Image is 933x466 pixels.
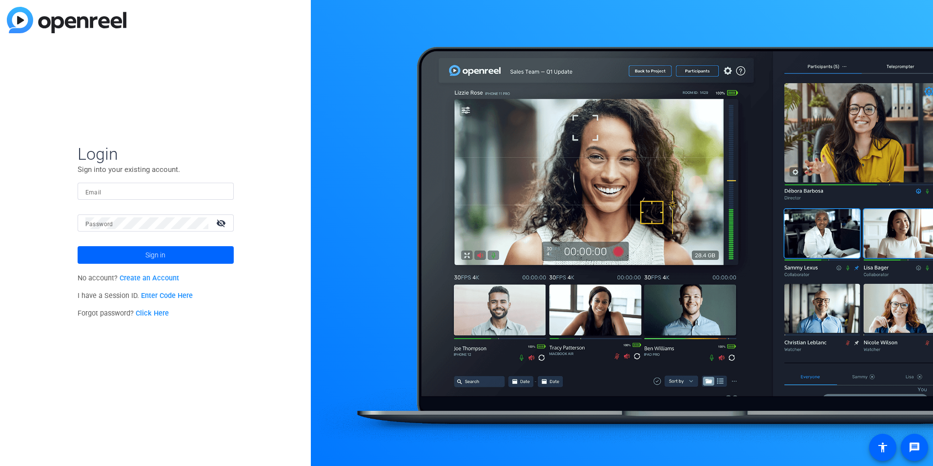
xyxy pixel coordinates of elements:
[78,164,234,175] p: Sign into your existing account.
[136,309,169,318] a: Click Here
[85,189,101,196] mat-label: Email
[78,274,180,282] span: No account?
[7,7,126,33] img: blue-gradient.svg
[78,144,234,164] span: Login
[85,221,113,228] mat-label: Password
[210,216,234,230] mat-icon: visibility_off
[78,292,193,300] span: I have a Session ID.
[85,186,226,197] input: Enter Email Address
[877,442,889,453] mat-icon: accessibility
[120,274,179,282] a: Create an Account
[145,243,165,267] span: Sign in
[78,246,234,264] button: Sign in
[78,309,169,318] span: Forgot password?
[141,292,193,300] a: Enter Code Here
[909,442,920,453] mat-icon: message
